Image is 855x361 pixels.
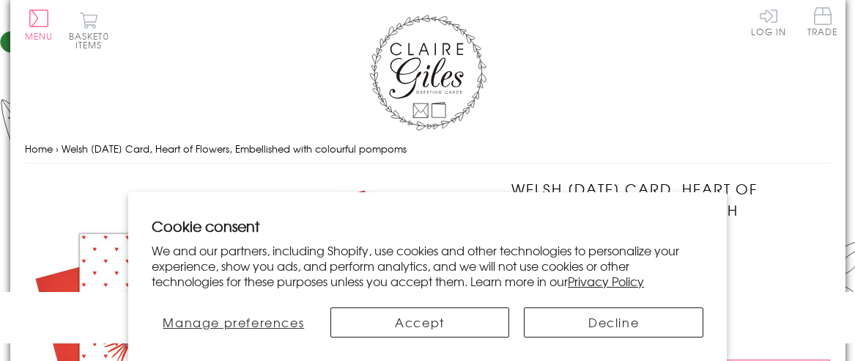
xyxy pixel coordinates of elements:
[807,7,838,36] span: Trade
[56,142,59,156] span: ›
[568,272,644,290] a: Privacy Policy
[25,29,53,43] span: Menu
[69,12,109,49] button: Basket0 items
[524,307,703,338] button: Decline
[152,216,703,236] h2: Cookie consent
[152,307,316,338] button: Manage preferences
[25,142,53,156] a: Home
[807,7,838,39] a: Trade
[62,142,407,156] span: Welsh [DATE] Card, Heart of Flowers, Embellished with colourful pompoms
[163,313,304,331] span: Manage preferences
[25,10,53,40] button: Menu
[25,134,831,164] nav: breadcrumbs
[75,29,109,51] span: 0 items
[751,7,786,36] a: Log In
[369,15,486,131] img: Claire Giles Greetings Cards
[152,243,703,288] p: We and our partners, including Shopify, use cookies and other technologies to personalize your ex...
[511,178,830,241] h1: Welsh [DATE] Card, Heart of Flowers, Embellished with colourful pompoms
[330,307,510,338] button: Accept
